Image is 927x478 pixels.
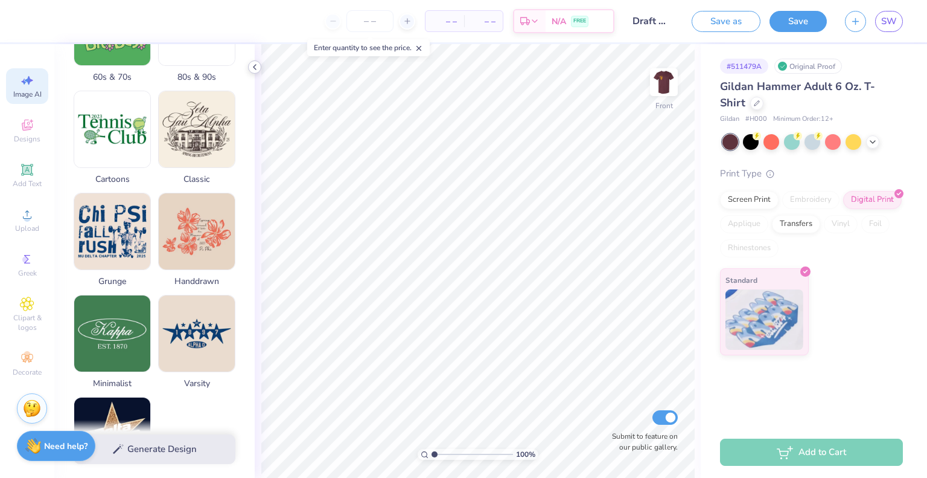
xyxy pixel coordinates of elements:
button: Save as [692,11,760,32]
span: Gildan Hammer Adult 6 Oz. T-Shirt [720,79,875,110]
span: Designs [14,134,40,144]
img: Grunge [74,193,150,270]
div: Enter quantity to see the price. [307,39,430,56]
button: Save [769,11,827,32]
span: Greek [18,268,37,278]
span: Add Text [13,179,42,189]
span: – – [471,15,495,28]
span: Classic [158,173,235,186]
span: N/A [552,15,566,28]
span: Decorate [13,367,42,377]
span: 100 % [516,449,535,460]
div: # 511479A [720,59,768,74]
span: – – [433,15,457,28]
span: 80s & 90s [158,71,235,83]
span: Grunge [74,275,151,288]
strong: Need help? [44,441,88,452]
span: Minimalist [74,377,151,390]
img: Handdrawn [159,193,235,270]
img: Front [652,70,676,94]
div: Foil [861,215,890,233]
span: SW [881,15,897,28]
input: – – [346,10,393,32]
img: Varsity [159,296,235,372]
span: Varsity [158,377,235,390]
div: Original Proof [774,59,842,74]
a: SW [875,11,903,32]
div: Vinyl [824,215,858,233]
div: Digital Print [843,191,902,209]
span: Standard [725,274,757,286]
img: Standard [725,289,803,350]
img: Minimalist [74,296,150,372]
img: Classic [159,91,235,167]
span: Gildan [720,114,739,124]
img: Cartoons [74,91,150,167]
span: FREE [573,17,586,25]
div: Front [655,100,673,111]
span: 60s & 70s [74,71,151,83]
input: Untitled Design [623,9,683,33]
div: Rhinestones [720,239,779,257]
span: Minimum Order: 12 + [773,114,833,124]
span: # H000 [745,114,767,124]
span: Image AI [13,89,42,99]
div: Applique [720,215,768,233]
div: Print Type [720,167,903,181]
img: Y2K [74,398,150,474]
span: Cartoons [74,173,151,186]
label: Submit to feature on our public gallery. [605,431,678,453]
div: Embroidery [782,191,839,209]
span: Clipart & logos [6,313,48,332]
span: Handdrawn [158,275,235,288]
span: Upload [15,224,39,233]
div: Screen Print [720,191,779,209]
div: Transfers [772,215,820,233]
